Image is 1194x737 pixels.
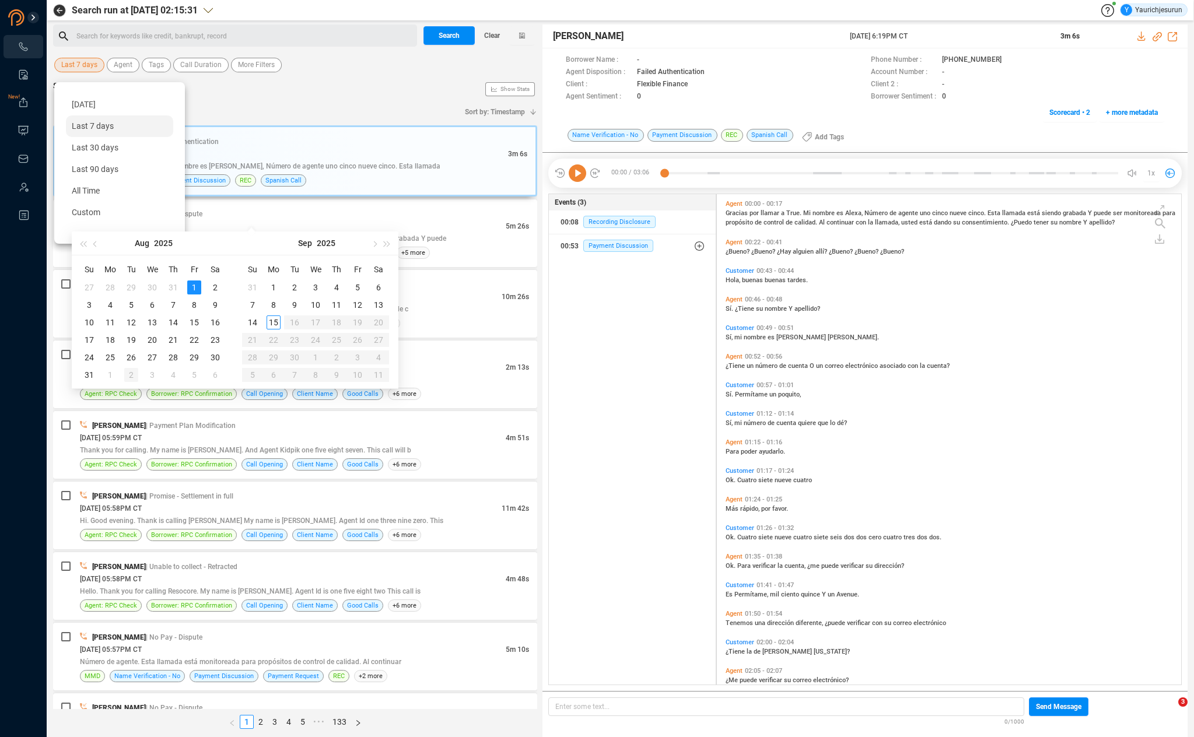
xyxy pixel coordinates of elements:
span: cuatro [883,534,904,541]
span: ¿me [807,562,821,570]
button: More Filters [231,58,282,72]
span: dando [934,219,953,226]
span: está [919,219,934,226]
span: Y [789,305,794,313]
span: de [755,219,764,226]
span: con [856,219,868,226]
span: dos [844,534,856,541]
div: [PERSON_NAME]| No Pay - Dispute[DATE] 06:13PM CT5m 26sMi nombre es [PERSON_NAME], número de agent... [53,199,537,267]
span: nombre [813,209,836,217]
span: buenas [742,276,765,284]
button: 00:53Payment Discussion [549,234,716,258]
span: [PERSON_NAME] [92,563,146,571]
span: Good Calls [347,459,379,470]
span: Call Duration [180,58,222,72]
span: | Promise - Settlement in full [146,492,233,500]
span: Call Opening [246,600,283,611]
span: cero [869,534,883,541]
li: Exports [3,91,43,114]
li: 4 [282,715,296,729]
button: 1x [1143,165,1160,181]
span: Permítame, [734,591,770,598]
span: Y [1083,219,1089,226]
span: ¿Tiene [735,305,756,313]
span: mil [770,591,781,598]
span: control [764,219,786,226]
span: continuar [827,219,856,226]
span: su [1051,219,1059,226]
span: Payment Request [268,671,319,682]
span: [US_STATE]? [814,648,850,655]
span: electrónico? [813,676,849,684]
span: Y [822,591,828,598]
span: rápido, [740,505,761,513]
li: Next 5 Pages [310,715,328,729]
span: Agent: RPC Check [85,529,137,541]
span: Clear [484,26,500,45]
span: [DATE] [72,100,96,109]
span: REC [240,175,251,186]
span: su [866,562,874,570]
span: 3 [1178,697,1188,707]
span: Scorecard • 2 [1049,103,1090,122]
span: lo [830,419,837,427]
div: Yaurichjesurun [1121,4,1182,16]
span: ¿puede [825,619,847,627]
span: Al [819,219,827,226]
span: Agent [114,58,132,72]
span: [DATE] 05:58PM CT [80,504,142,513]
span: calidad. [794,219,819,226]
a: New! [17,97,29,108]
button: Last 7 days [54,58,104,72]
span: ¿Me [726,676,740,684]
button: Send Message [1029,697,1088,716]
button: Sort by: Timestamp [458,103,537,121]
span: Payment Discussion [583,240,653,252]
span: Agent: RPC Check [85,388,137,399]
span: Gracias por llamar a True. Mi nombre es [PERSON_NAME], Número de agente uno cinco nueve cinco. Es... [82,162,440,170]
span: Es [726,591,734,598]
span: Last 7 days [61,58,97,72]
span: ¿Tiene [726,648,747,655]
li: 3 [268,715,282,729]
li: Smart Reports [3,63,43,86]
span: llamada [1002,209,1027,217]
span: diferente, [796,619,825,627]
span: de [768,419,776,427]
span: Good Calls [347,388,379,399]
iframe: Intercom live chat [1154,697,1182,725]
span: mi [734,334,744,341]
span: Search [439,26,460,45]
span: Más [726,505,740,513]
span: llamar [761,209,781,217]
span: | No Pay - Dispute [146,633,202,641]
span: Ok. [726,562,737,570]
span: Client Name [297,388,333,399]
span: para [1163,209,1175,217]
span: favor. [772,505,788,513]
span: es [768,334,776,341]
span: puede [740,676,759,684]
span: Agent: RPC Check [85,600,137,611]
span: Borrower: RPC Confirmation [151,388,232,399]
span: Ok. [726,476,737,484]
span: cuatro [793,534,814,541]
span: Last 90 days [72,164,118,174]
span: ¿Bueno? [726,248,751,255]
span: de [779,362,788,370]
span: Sí. [726,305,735,313]
span: All Time [72,186,100,195]
span: siendo [1042,209,1063,217]
span: Add Tags [815,128,844,146]
span: número [744,419,768,427]
span: Y [1088,209,1094,217]
span: Name Verification - No [114,671,180,682]
div: [PERSON_NAME]| No Pay - Dispute[DATE] 05:57PM CT5m 10sNúmero de agente. Esta llamada está monitor... [53,623,537,690]
span: ••• [310,715,328,729]
span: Sí. [726,391,735,398]
span: 1x [1147,164,1155,183]
div: [PERSON_NAME]| Payment Plan Modification[DATE] 05:59PM CT4m 51sThank you for calling. My name is ... [53,411,537,479]
span: buenas [765,276,787,284]
span: verificar [759,676,784,684]
span: Tags [149,58,164,72]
